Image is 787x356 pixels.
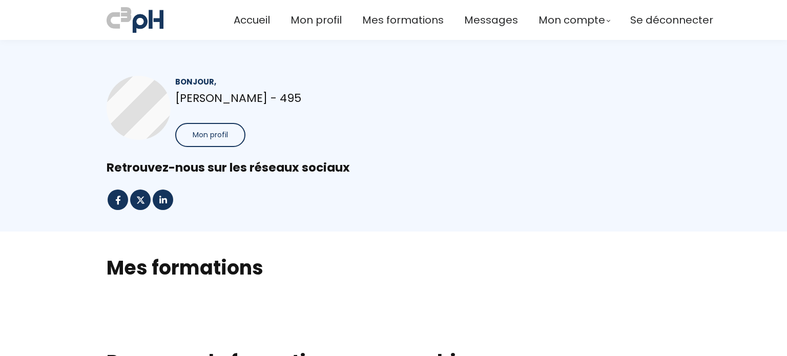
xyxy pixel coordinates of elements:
[291,12,342,29] a: Mon profil
[175,123,245,147] button: Mon profil
[539,12,605,29] span: Mon compte
[630,12,713,29] a: Se déconnecter
[107,255,680,281] h2: Mes formations
[464,12,518,29] a: Messages
[234,12,270,29] a: Accueil
[175,76,376,88] div: Bonjour,
[175,89,376,107] p: [PERSON_NAME] - 495
[107,5,163,35] img: a70bc7685e0efc0bd0b04b3506828469.jpeg
[107,160,680,176] div: Retrouvez-nous sur les réseaux sociaux
[362,12,444,29] a: Mes formations
[193,130,228,140] span: Mon profil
